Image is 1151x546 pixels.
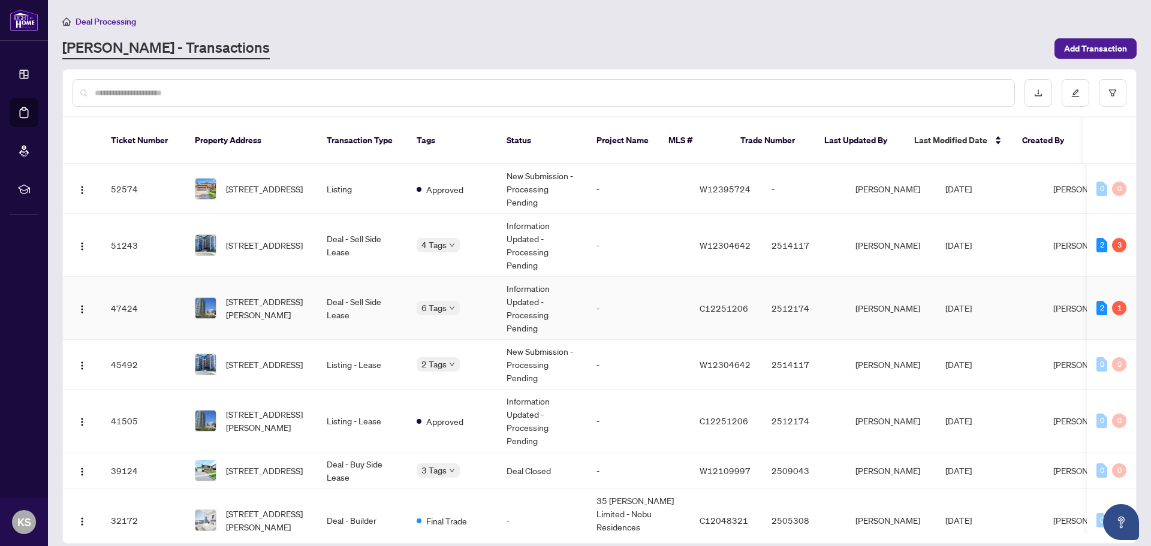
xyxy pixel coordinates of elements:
td: New Submission - Processing Pending [497,164,587,214]
div: 3 [1112,238,1126,252]
td: - [587,214,690,277]
span: [STREET_ADDRESS][PERSON_NAME] [226,507,308,533]
td: Information Updated - Processing Pending [497,390,587,453]
span: edit [1071,89,1080,97]
td: - [587,340,690,390]
td: Listing [317,164,407,214]
span: 3 Tags [421,463,447,477]
span: Approved [426,183,463,196]
div: 0 [1112,182,1126,196]
button: edit [1062,79,1089,107]
span: C12048321 [700,515,748,526]
img: thumbnail-img [195,411,216,431]
span: [PERSON_NAME] [1053,303,1118,313]
img: Logo [77,242,87,251]
img: thumbnail-img [195,179,216,199]
button: Logo [73,461,92,480]
td: [PERSON_NAME] [846,277,936,340]
th: Status [497,117,587,164]
th: Created By [1013,117,1084,164]
button: Open asap [1103,504,1139,540]
img: thumbnail-img [195,460,216,481]
td: - [762,164,846,214]
span: [PERSON_NAME] [1053,183,1118,194]
img: logo [10,9,38,31]
img: Logo [77,467,87,476]
span: Deal Processing [76,16,136,27]
div: 1 [1112,301,1126,315]
td: [PERSON_NAME] [846,453,936,489]
button: Add Transaction [1054,38,1137,59]
span: 6 Tags [421,301,447,315]
span: [STREET_ADDRESS][PERSON_NAME] [226,408,308,434]
a: [PERSON_NAME] - Transactions [62,38,270,59]
button: Logo [73,298,92,318]
img: Logo [77,417,87,427]
span: Last Modified Date [914,134,987,147]
span: W12395724 [700,183,751,194]
span: [PERSON_NAME] [1053,415,1118,426]
span: [STREET_ADDRESS] [226,464,303,477]
span: [DATE] [945,303,972,313]
div: 0 [1096,357,1107,372]
td: 52574 [101,164,185,214]
span: [DATE] [945,415,972,426]
td: 45492 [101,340,185,390]
span: W12304642 [700,240,751,251]
td: Deal Closed [497,453,587,489]
span: [STREET_ADDRESS] [226,358,303,371]
button: Logo [73,179,92,198]
span: download [1034,89,1042,97]
span: [PERSON_NAME] [1053,240,1118,251]
span: 2 Tags [421,357,447,371]
img: Logo [77,361,87,370]
div: 0 [1112,357,1126,372]
td: Listing - Lease [317,390,407,453]
button: Logo [73,355,92,374]
img: thumbnail-img [195,235,216,255]
td: [PERSON_NAME] [846,340,936,390]
img: Logo [77,185,87,195]
th: Last Updated By [815,117,905,164]
th: Ticket Number [101,117,185,164]
td: 41505 [101,390,185,453]
td: Information Updated - Processing Pending [497,214,587,277]
td: Information Updated - Processing Pending [497,277,587,340]
span: [STREET_ADDRESS] [226,182,303,195]
span: [STREET_ADDRESS] [226,239,303,252]
td: Deal - Sell Side Lease [317,214,407,277]
span: down [449,305,455,311]
th: Property Address [185,117,317,164]
td: 39124 [101,453,185,489]
span: W12304642 [700,359,751,370]
td: [PERSON_NAME] [846,214,936,277]
div: 2 [1096,238,1107,252]
td: [PERSON_NAME] [846,390,936,453]
td: 2512174 [762,277,846,340]
td: 2514117 [762,214,846,277]
img: Logo [77,304,87,314]
td: - [587,164,690,214]
td: 2509043 [762,453,846,489]
span: down [449,361,455,367]
th: Last Modified Date [905,117,1013,164]
span: [DATE] [945,465,972,476]
td: 2512174 [762,390,846,453]
td: - [587,277,690,340]
span: [PERSON_NAME] [1053,465,1118,476]
span: down [449,467,455,473]
span: 4 Tags [421,238,447,252]
span: [STREET_ADDRESS][PERSON_NAME] [226,295,308,321]
span: [DATE] [945,359,972,370]
span: [PERSON_NAME] [1053,515,1118,526]
span: down [449,242,455,248]
td: Listing - Lease [317,340,407,390]
span: C12251206 [700,415,748,426]
span: C12251206 [700,303,748,313]
span: [DATE] [945,240,972,251]
button: filter [1099,79,1126,107]
button: Logo [73,511,92,530]
th: Transaction Type [317,117,407,164]
div: 0 [1096,414,1107,428]
td: - [587,390,690,453]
